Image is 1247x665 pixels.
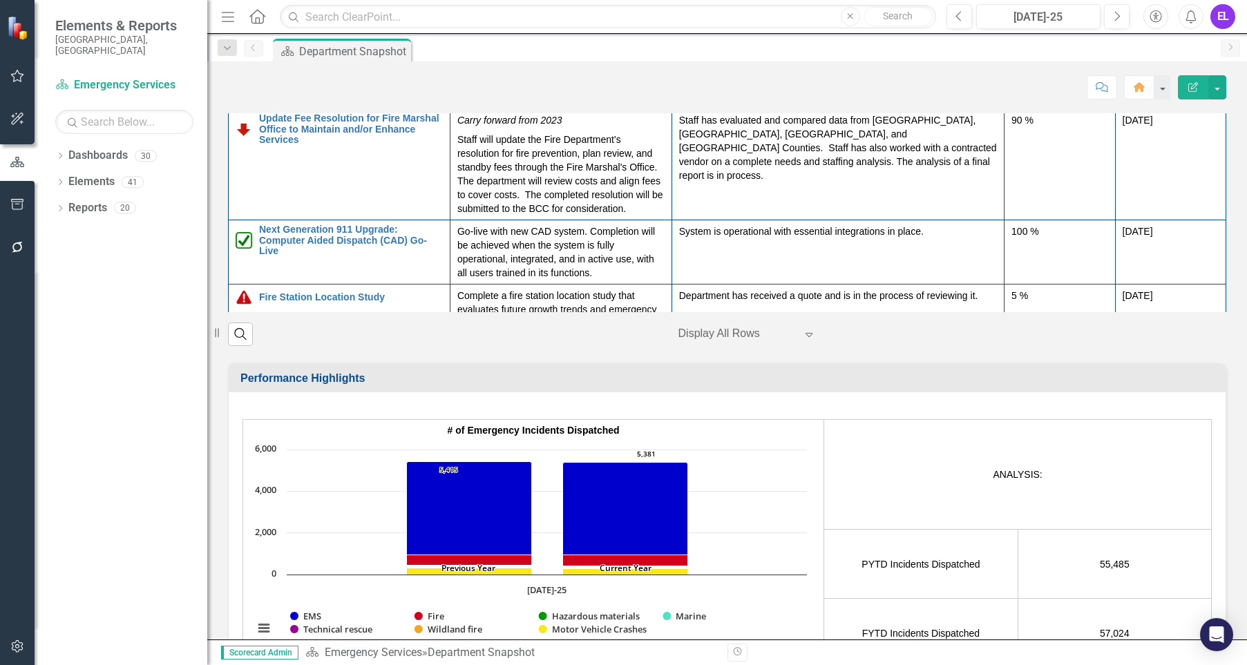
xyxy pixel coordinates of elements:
button: Show Wildland fire [415,623,482,635]
svg: Interactive chart [247,443,814,650]
button: View chart menu, Chart [254,619,274,638]
path: Jul-25, 503. Fire. [407,555,532,566]
img: Below Plan [236,121,252,137]
path: Jul-25, 35. Wildland fire. [407,568,532,568]
path: Jul-25, 4,454. EMS. [407,462,532,555]
button: Show Fire [415,610,444,622]
div: 100 % [1011,224,1107,238]
button: Show Motor Vehicle Crashes [539,623,648,635]
g: Technical rescue, series 13 of 16. Bar series with 1 bar. [563,568,688,568]
g: Wildland fire, series 6 of 16. Bar series with 1 bar. [407,568,532,568]
a: Emergency Services [55,77,193,93]
p: Complete a fire station location study that evaluates future growth trends and emergency service ... [457,289,665,358]
div: 90 % [1011,113,1107,127]
g: EMS, series 9 of 16. Bar series with 1 bar. [563,463,688,555]
path: Jul-25, 38. Technical rescue. [563,568,688,568]
text: 5,381 [637,449,656,459]
text: 0 [272,567,276,579]
text: 6,000 [255,442,276,454]
td: PYTD Incidents Dispatched [824,530,1018,599]
button: Search [864,7,933,26]
span: [DATE] [1123,226,1153,237]
g: Technical rescue, series 5 of 16. Bar series with 1 bar. [407,567,532,568]
text: 5,415 [439,465,458,474]
div: 41 [122,176,144,188]
div: Department Snapshot [428,646,535,659]
img: ClearPoint Strategy [7,16,31,40]
g: Marine, series 4 of 16. Bar series with 1 bar. [407,566,532,567]
path: Jul-25, 50. Hazardous materials. [563,566,688,567]
p: Go-live with new CAD system. Completion will be achieved when the system is fully operational, in... [457,224,665,280]
td: 55,485 [1018,530,1211,599]
path: Jul-25, 523. Fire. [563,555,688,566]
button: Show EMS [290,610,321,622]
span: Scorecard Admin [221,646,298,659]
a: Next Generation 911 Upgrade: Computer Aided Dispatch (CAD) Go-Live [259,224,443,256]
a: Reports [68,200,107,216]
div: 5 % [1011,289,1107,302]
g: Motor Vehicle Crashes, series 7 of 16. Bar series with 1 bar. [407,568,532,575]
div: [DATE]-25 [981,9,1096,26]
path: Jul-25, 4,429. EMS. [563,463,688,555]
div: Open Intercom Messenger [1200,618,1233,651]
a: Elements [68,174,115,190]
button: [DATE]-25 [976,4,1101,29]
g: Motor Vehicle Crashes, series 15 of 16. Bar series with 1 bar. [563,569,688,575]
a: Dashboards [68,148,128,164]
a: Fire Station Location Study [259,292,443,302]
h3: Performance Highlights [240,372,1219,385]
div: 30 [135,150,157,162]
g: Monthly Total, series 8 of 16. Line with 1 data point. [544,459,550,465]
g: Fire, series 2 of 16. Bar series with 1 bar. [407,555,532,566]
button: Show Technical rescue [290,623,374,635]
g: Hazardous materials, series 11 of 16. Bar series with 1 bar. [563,566,688,567]
small: [GEOGRAPHIC_DATA], [GEOGRAPHIC_DATA] [55,34,193,57]
a: Emergency Services [325,646,422,659]
g: Marine, series 12 of 16. Bar series with 1 bar. [563,567,688,568]
g: Fire, series 10 of 16. Bar series with 1 bar. [563,555,688,566]
span: [DATE] [1123,115,1153,126]
span: Staff will update the Fire Department’s resolution for fire prevention, plan review, and standby ... [457,134,663,214]
button: Show Hazardous materials [539,610,641,622]
img: Completed [236,232,252,249]
text: 2,000 [255,526,276,538]
div: » [305,645,717,661]
p: Department has received a quote and is in the process of reviewing it. [679,289,997,302]
input: Search Below... [55,110,193,134]
path: Jul-25, 34. Marine. [407,566,532,567]
a: Update Fee Resolution for Fire Marshal Office to Maintain and/or Enhance Services [259,113,443,145]
span: Elements & Reports [55,17,193,34]
text: 4,000 [255,483,276,496]
span: [DATE] [1123,290,1153,301]
button: Show Marine [663,610,706,622]
path: Jul-25, 5,415. Monthly Total. [544,459,550,465]
tspan: Current Year [600,562,651,574]
path: Jul-25, 44. Technical rescue. [407,567,532,568]
text: [DATE]-25 [527,584,567,596]
g: EMS, series 1 of 16. Bar series with 1 bar. [407,462,532,555]
tspan: Previous Year [441,562,495,574]
p: Staff has evaluated and compared data from [GEOGRAPHIC_DATA], [GEOGRAPHIC_DATA], [GEOGRAPHIC_DATA... [679,113,997,182]
div: Department Snapshot [299,43,408,60]
button: EL [1210,4,1235,29]
img: On Hold [236,289,252,305]
td: ANALYSIS: [824,420,1212,530]
g: Monthly Total, series 16 of 16. Line with 1 data point. [544,460,550,465]
p: System is operational with essential integrations in place. [679,224,997,238]
em: Carry forward from 2023 [457,115,562,126]
path: Jul-25, 277. Motor Vehicle Crashes. [563,569,688,575]
div: Chart. Highcharts interactive chart. [247,443,820,650]
path: Jul-25, 305. Motor Vehicle Crashes. [407,568,532,575]
div: 20 [114,202,136,214]
strong: # of Emergency Incidents Dispatched [448,425,620,436]
input: Search ClearPoint... [280,5,935,29]
path: Jul-25, 24. Marine. [563,567,688,568]
span: Search [883,10,913,21]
